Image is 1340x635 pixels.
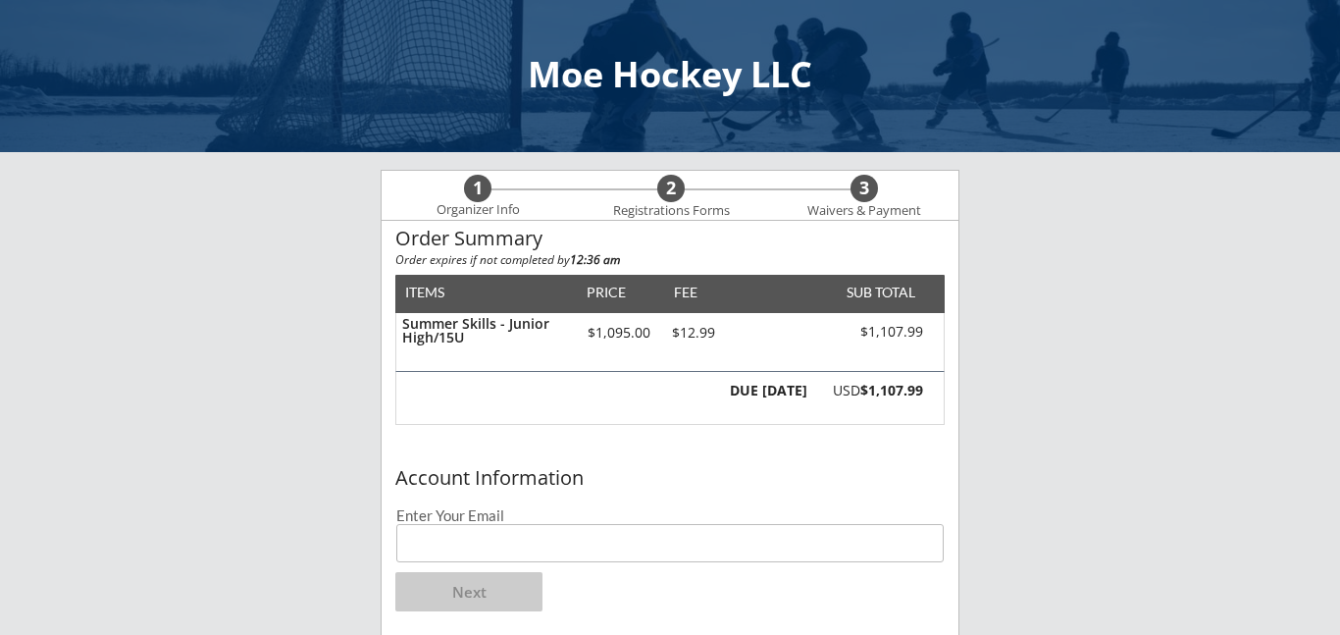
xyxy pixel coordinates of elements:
div: $12.99 [660,326,726,340]
div: $1,095.00 [577,326,660,340]
div: 2 [657,178,685,199]
div: Order expires if not completed by [395,254,945,266]
div: ITEMS [405,286,475,299]
div: Order Summary [395,228,945,249]
div: DUE [DATE] [726,384,807,397]
div: Organizer Info [424,202,532,218]
div: 1 [464,178,491,199]
div: SUB TOTAL [839,286,915,299]
button: Next [395,572,542,611]
div: Enter Your Email [396,508,944,523]
strong: $1,107.99 [860,381,923,399]
div: USD [818,384,923,397]
div: Account Information [395,467,945,489]
div: Waivers & Payment [797,203,932,219]
div: $1,107.99 [812,324,923,341]
div: Registrations Forms [603,203,739,219]
div: FEE [660,286,711,299]
div: PRICE [577,286,635,299]
div: 3 [850,178,878,199]
strong: 12:36 am [570,251,620,268]
div: Summer Skills - Junior High/15U [402,317,568,344]
div: Moe Hockey LLC [20,57,1320,92]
